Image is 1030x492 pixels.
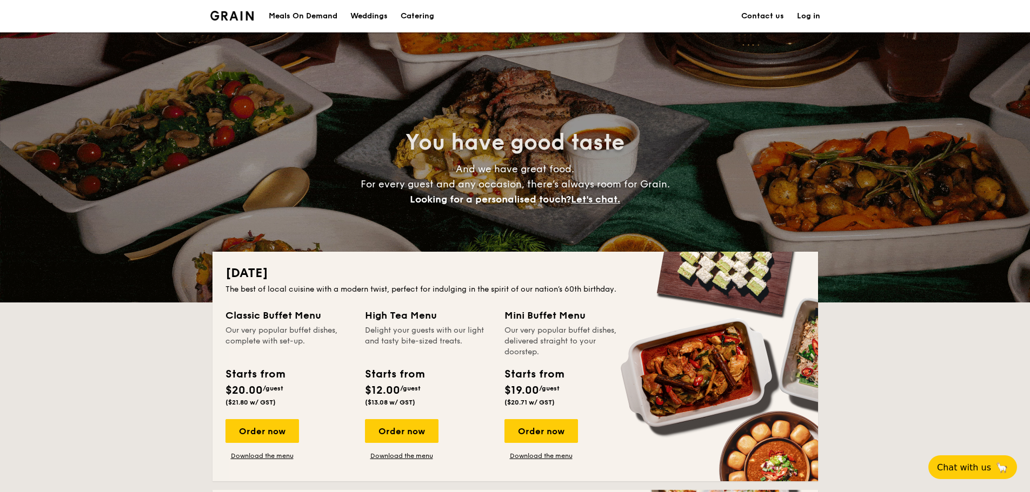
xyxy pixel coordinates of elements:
[504,308,631,323] div: Mini Buffet Menu
[504,451,578,460] a: Download the menu
[225,384,263,397] span: $20.00
[928,455,1017,479] button: Chat with us🦙
[225,366,284,382] div: Starts from
[263,385,283,392] span: /guest
[225,451,299,460] a: Download the menu
[937,462,991,473] span: Chat with us
[504,366,563,382] div: Starts from
[504,419,578,443] div: Order now
[361,163,670,205] span: And we have great food. For every guest and any occasion, there’s always room for Grain.
[410,193,571,205] span: Looking for a personalised touch?
[504,325,631,358] div: Our very popular buffet dishes, delivered straight to your doorstep.
[365,399,415,406] span: ($13.08 w/ GST)
[365,384,400,397] span: $12.00
[225,308,352,323] div: Classic Buffet Menu
[539,385,560,392] span: /guest
[365,325,491,358] div: Delight your guests with our light and tasty bite-sized treats.
[995,461,1008,474] span: 🦙
[210,11,254,21] a: Logotype
[225,399,276,406] span: ($21.80 w/ GST)
[400,385,421,392] span: /guest
[365,451,438,460] a: Download the menu
[504,384,539,397] span: $19.00
[365,366,424,382] div: Starts from
[210,11,254,21] img: Grain
[504,399,555,406] span: ($20.71 w/ GST)
[225,419,299,443] div: Order now
[365,419,438,443] div: Order now
[225,325,352,358] div: Our very popular buffet dishes, complete with set-up.
[365,308,491,323] div: High Tea Menu
[225,284,805,295] div: The best of local cuisine with a modern twist, perfect for indulging in the spirit of our nation’...
[406,130,624,156] span: You have good taste
[571,193,620,205] span: Let's chat.
[225,265,805,282] h2: [DATE]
